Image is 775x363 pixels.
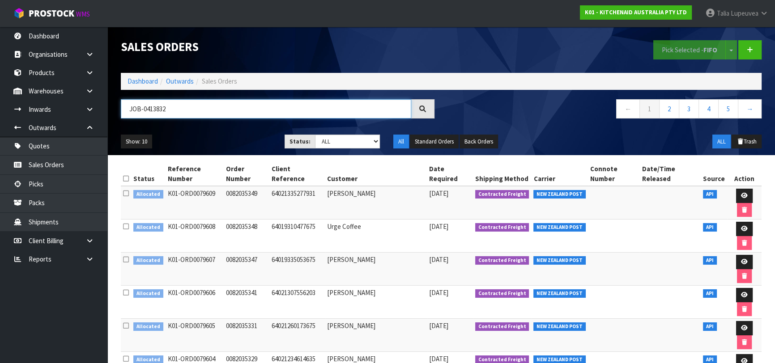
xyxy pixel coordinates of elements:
span: API [703,289,717,298]
a: Outwards [166,77,194,85]
td: [PERSON_NAME] [325,253,427,286]
a: 5 [718,99,738,118]
td: 64019335053675 [269,253,325,286]
span: [DATE] [429,288,448,297]
span: API [703,190,717,199]
th: Shipping Method [473,162,532,186]
span: NEW ZEALAND POST [533,256,586,265]
nav: Page navigation [448,99,762,121]
span: API [703,322,717,331]
td: 0082035348 [224,219,270,253]
span: NEW ZEALAND POST [533,289,586,298]
th: Date/Time Released [640,162,701,186]
td: [PERSON_NAME] [325,286,427,319]
th: Reference Number [166,162,224,186]
td: K01-ORD0079605 [166,319,224,352]
td: [PERSON_NAME] [325,319,427,352]
span: Contracted Freight [475,289,529,298]
td: 64021307556203 [269,286,325,319]
button: Trash [732,135,762,149]
a: 2 [659,99,679,118]
span: [DATE] [429,189,448,198]
span: Allocated [133,289,163,298]
strong: Status: [290,138,311,145]
span: Allocated [133,190,163,199]
th: Action [727,162,762,186]
h1: Sales Orders [121,40,434,53]
button: All [393,135,409,149]
button: Show: 10 [121,135,152,149]
button: ALL [712,135,731,149]
td: 0082035341 [224,286,270,319]
td: K01-ORD0079607 [166,253,224,286]
td: K01-ORD0079609 [166,186,224,219]
span: [DATE] [429,222,448,231]
td: K01-ORD0079608 [166,219,224,253]
span: NEW ZEALAND POST [533,322,586,331]
td: K01-ORD0079606 [166,286,224,319]
span: [DATE] [429,355,448,363]
td: 64021260173675 [269,319,325,352]
span: Allocated [133,322,163,331]
a: 1 [639,99,660,118]
th: Carrier [531,162,588,186]
a: ← [616,99,640,118]
span: Sales Orders [202,77,237,85]
td: [PERSON_NAME] [325,186,427,219]
span: Allocated [133,256,163,265]
button: Back Orders [460,135,498,149]
strong: K01 - KITCHENAID AUSTRALIA PTY LTD [585,8,687,16]
span: Contracted Freight [475,322,529,331]
td: 64021335277931 [269,186,325,219]
span: Contracted Freight [475,190,529,199]
strong: FIFO [703,46,717,54]
span: [DATE] [429,255,448,264]
img: cube-alt.png [13,8,25,19]
span: Contracted Freight [475,223,529,232]
span: NEW ZEALAND POST [533,223,586,232]
a: 4 [698,99,719,118]
a: 3 [679,99,699,118]
th: Client Reference [269,162,325,186]
a: K01 - KITCHENAID AUSTRALIA PTY LTD [580,5,692,20]
span: API [703,256,717,265]
th: Customer [325,162,427,186]
span: Allocated [133,223,163,232]
td: 0082035331 [224,319,270,352]
span: NEW ZEALAND POST [533,190,586,199]
th: Connote Number [588,162,640,186]
span: Talia [717,9,729,17]
th: Source [701,162,727,186]
th: Status [131,162,166,186]
td: 0082035349 [224,186,270,219]
a: Dashboard [128,77,158,85]
span: [DATE] [429,321,448,330]
td: 64019310477675 [269,219,325,253]
span: Lupeuvea [731,9,758,17]
span: API [703,223,717,232]
button: Pick Selected -FIFO [653,40,726,59]
span: Contracted Freight [475,256,529,265]
button: Standard Orders [410,135,459,149]
td: Urge Coffee [325,219,427,253]
span: ProStock [29,8,74,19]
small: WMS [76,10,90,18]
input: Search sales orders [121,99,411,118]
th: Date Required [427,162,473,186]
a: → [738,99,762,118]
th: Order Number [224,162,270,186]
td: 0082035347 [224,253,270,286]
